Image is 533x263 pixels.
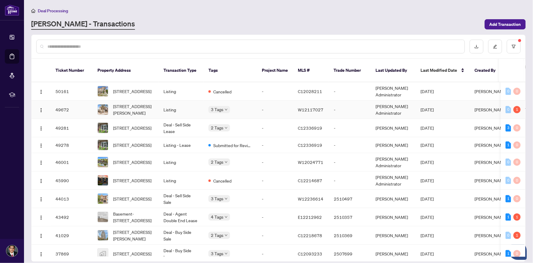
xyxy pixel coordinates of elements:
div: 0 [514,159,521,166]
td: 50161 [51,82,93,101]
span: C12214687 [298,178,322,183]
span: [DATE] [421,251,434,256]
div: 0 [514,124,521,131]
span: [STREET_ADDRESS] [113,177,151,184]
td: Listing [159,101,204,119]
img: logo [5,5,19,16]
span: [STREET_ADDRESS] [113,159,151,165]
img: thumbnail-img [98,175,108,186]
td: 43492 [51,208,93,226]
span: down [225,216,228,219]
span: Submitted for Review [213,142,252,149]
img: Logo [39,252,43,257]
div: 0 [506,88,511,95]
span: [STREET_ADDRESS] [113,142,151,148]
div: 1 [514,232,521,239]
button: Logo [36,105,46,114]
img: Logo [39,215,43,220]
span: edit [493,44,497,49]
span: [PERSON_NAME] [475,125,507,131]
img: Logo [39,126,43,131]
img: Logo [39,89,43,94]
span: [PERSON_NAME] [475,214,507,220]
span: [PERSON_NAME] [475,89,507,94]
span: [PERSON_NAME] [475,159,507,165]
img: thumbnail-img [98,194,108,204]
td: [PERSON_NAME] Administrator [371,171,416,190]
span: down [225,126,228,129]
span: Last Modified Date [421,67,457,74]
span: [STREET_ADDRESS] [113,88,151,95]
span: [STREET_ADDRESS][PERSON_NAME] [113,229,154,242]
span: [STREET_ADDRESS][PERSON_NAME] [113,103,154,116]
td: [PERSON_NAME] Administrator [371,82,416,101]
button: Logo [36,249,46,258]
td: [PERSON_NAME] [371,208,416,226]
td: [PERSON_NAME] [371,190,416,208]
td: Deal - Sell Side Sale [159,190,204,208]
span: W12117027 [298,107,323,112]
td: 2510369 [329,226,371,245]
span: 2 Tags [211,124,223,131]
td: 49672 [51,101,93,119]
button: Logo [36,231,46,240]
div: 1 [506,213,511,221]
td: - [257,101,293,119]
img: thumbnail-img [98,230,108,240]
span: W12236614 [298,196,323,201]
img: Logo [39,108,43,113]
span: filter [512,44,516,49]
span: C12336919 [298,125,322,131]
span: down [225,252,228,255]
td: [PERSON_NAME] [371,137,416,153]
th: Property Address [93,59,159,82]
img: thumbnail-img [98,104,108,115]
img: thumbnail-img [98,140,108,150]
th: Last Modified Date [416,59,470,82]
button: filter [507,40,521,53]
th: Transaction Type [159,59,204,82]
button: Add Transaction [485,19,526,29]
img: Logo [39,197,43,202]
td: - [257,119,293,137]
th: Created By [470,59,506,82]
span: C12093233 [298,251,322,256]
button: Logo [36,194,46,204]
td: - [329,82,371,101]
span: [PERSON_NAME] [475,196,507,201]
div: 0 [514,141,521,149]
td: 2507699 [329,245,371,263]
span: [PERSON_NAME] [475,142,507,148]
td: [PERSON_NAME] Administrator [371,101,416,119]
div: 0 [506,106,511,113]
div: 0 [506,177,511,184]
button: Logo [36,176,46,185]
td: Listing [159,82,204,101]
td: Listing - Lease [159,137,204,153]
div: 0 [514,177,521,184]
span: [PERSON_NAME] [475,178,507,183]
span: C12028211 [298,89,322,94]
td: Deal - Agent Double End Lease [159,208,204,226]
span: down [225,161,228,164]
td: [PERSON_NAME] [371,226,416,245]
th: Ticket Number [51,59,93,82]
div: 0 [514,195,521,202]
img: thumbnail-img [98,123,108,133]
div: 0 [506,232,511,239]
td: 45990 [51,171,93,190]
span: 3 Tags [211,250,223,257]
td: - [329,101,371,119]
img: thumbnail-img [98,86,108,96]
span: 2 Tags [211,232,223,239]
span: [DATE] [421,159,434,165]
td: Deal - Buy Side Lease [159,245,204,263]
span: down [225,234,228,237]
span: [DATE] [421,233,434,238]
span: Basement-[STREET_ADDRESS] [113,210,154,224]
img: thumbnail-img [98,212,108,222]
td: 44013 [51,190,93,208]
img: Logo [39,143,43,148]
span: [DATE] [421,107,434,112]
span: [STREET_ADDRESS] [113,125,151,131]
